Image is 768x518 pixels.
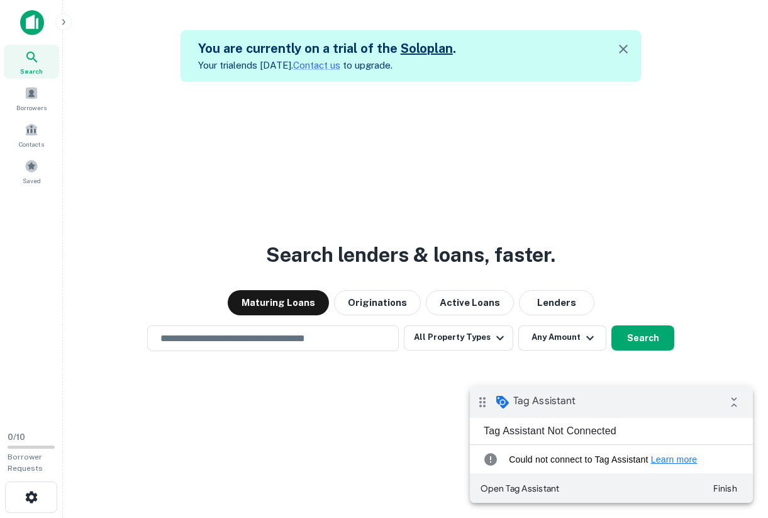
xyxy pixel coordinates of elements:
button: Lenders [519,290,594,315]
h3: Search lenders & loans, faster. [266,240,555,270]
button: Maturing Loans [228,290,329,315]
span: 0 / 10 [8,432,25,442]
button: Any Amount [518,325,606,351]
button: Active Loans [426,290,514,315]
a: Learn more [181,68,228,78]
span: Borrower Requests [8,453,43,473]
span: Could not connect to Tag Assistant [39,67,262,79]
img: capitalize-icon.png [20,10,44,35]
i: error [10,60,31,86]
i: Collapse debug badge [252,3,277,28]
a: Soloplan [401,41,453,56]
h5: You are currently on a trial of the . [198,39,456,58]
span: Saved [23,176,41,186]
span: Borrowers [16,103,47,113]
button: Search [611,325,674,351]
span: Search [20,66,43,76]
a: Contact us [293,60,340,70]
button: Finish [233,91,278,113]
button: Originations [334,290,421,315]
span: Tag Assistant [43,8,106,21]
button: All Property Types [404,325,513,351]
span: Contacts [19,139,44,149]
button: Open Tag Assistant [5,91,96,113]
p: Your trial ends [DATE]. to upgrade. [198,58,456,73]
